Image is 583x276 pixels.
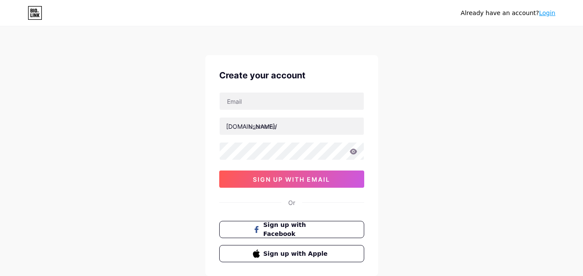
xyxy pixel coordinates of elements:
a: Login [539,9,555,16]
button: sign up with email [219,171,364,188]
span: Sign up with Facebook [263,220,330,239]
input: Email [220,93,364,110]
button: Sign up with Facebook [219,221,364,238]
button: Sign up with Apple [219,245,364,262]
div: Already have an account? [461,9,555,18]
div: Create your account [219,69,364,82]
span: sign up with email [253,176,330,183]
div: [DOMAIN_NAME]/ [226,122,277,131]
input: username [220,118,364,135]
span: Sign up with Apple [263,249,330,258]
div: Or [288,198,295,207]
